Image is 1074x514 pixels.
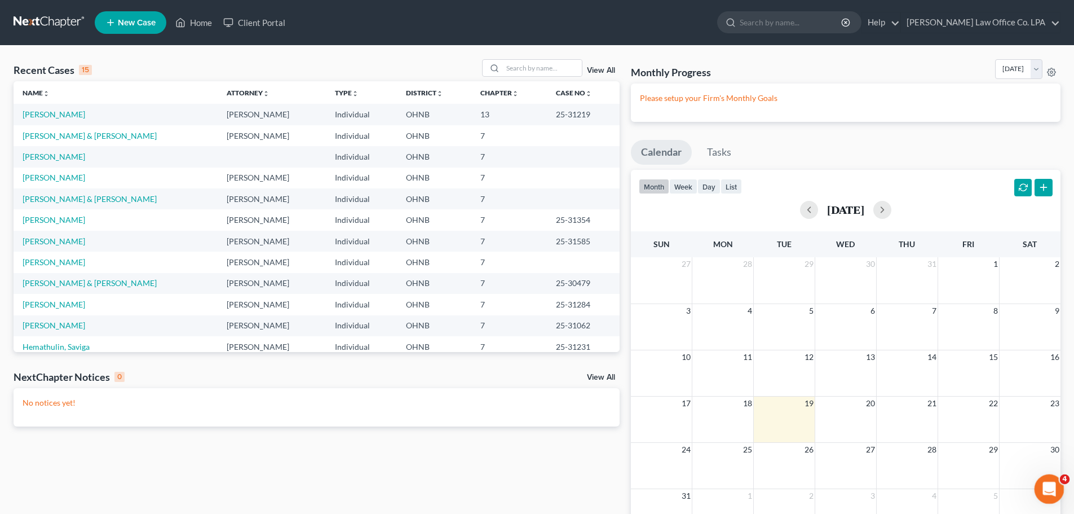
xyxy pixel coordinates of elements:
[352,90,359,97] i: unfold_more
[397,315,471,336] td: OHNB
[23,342,90,352] a: Hemathulin, Saviga
[397,252,471,273] td: OHNB
[218,336,326,357] td: [PERSON_NAME]
[680,257,692,271] span: 27
[218,188,326,209] td: [PERSON_NAME]
[746,304,753,318] span: 4
[218,294,326,315] td: [PERSON_NAME]
[836,239,855,249] span: Wed
[23,215,85,225] a: [PERSON_NAME]
[218,168,326,188] td: [PERSON_NAME]
[471,336,547,357] td: 7
[14,370,125,384] div: NextChapter Notices
[547,315,620,336] td: 25-31062
[335,89,359,97] a: Typeunfold_more
[227,89,269,97] a: Attorneyunfold_more
[218,125,326,146] td: [PERSON_NAME]
[862,12,900,33] a: Help
[742,443,753,456] span: 25
[326,146,397,167] td: Individual
[503,60,582,76] input: Search by name...
[23,109,85,119] a: [PERSON_NAME]
[397,188,471,209] td: OHNB
[547,273,620,294] td: 25-30479
[14,63,92,77] div: Recent Cases
[397,168,471,188] td: OHNB
[803,257,815,271] span: 29
[471,252,547,273] td: 7
[326,336,397,357] td: Individual
[988,350,999,364] span: 15
[803,443,815,456] span: 26
[23,173,85,182] a: [PERSON_NAME]
[777,239,792,249] span: Tue
[827,204,864,216] h2: [DATE]
[397,231,471,252] td: OHNB
[865,257,876,271] span: 30
[901,12,1060,33] a: [PERSON_NAME] Law Office Co. LPA
[23,152,85,161] a: [PERSON_NAME]
[436,90,443,97] i: unfold_more
[397,104,471,125] td: OHNB
[992,489,999,503] span: 5
[326,294,397,315] td: Individual
[865,397,876,410] span: 20
[585,90,592,97] i: unfold_more
[471,273,547,294] td: 7
[547,209,620,230] td: 25-31354
[547,231,620,252] td: 25-31585
[23,89,50,97] a: Nameunfold_more
[547,294,620,315] td: 25-31284
[547,336,620,357] td: 25-31231
[962,239,974,249] span: Fri
[218,209,326,230] td: [PERSON_NAME]
[865,443,876,456] span: 27
[640,93,1051,104] p: Please setup your Firm's Monthly Goals
[326,252,397,273] td: Individual
[471,231,547,252] td: 7
[680,397,692,410] span: 17
[631,65,711,79] h3: Monthly Progress
[326,104,397,125] td: Individual
[547,104,620,125] td: 25-31219
[23,397,611,408] p: No notices yet!
[326,125,397,146] td: Individual
[865,350,876,364] span: 13
[471,188,547,209] td: 7
[118,19,156,27] span: New Case
[808,489,815,503] span: 2
[680,489,692,503] span: 31
[803,350,815,364] span: 12
[680,350,692,364] span: 10
[23,278,157,288] a: [PERSON_NAME] & [PERSON_NAME]
[926,443,938,456] span: 28
[742,397,753,410] span: 18
[1049,443,1060,456] span: 30
[23,300,85,309] a: [PERSON_NAME]
[326,209,397,230] td: Individual
[114,372,125,382] div: 0
[992,304,999,318] span: 8
[1054,257,1060,271] span: 2
[713,239,733,249] span: Mon
[653,239,670,249] span: Sun
[397,146,471,167] td: OHNB
[406,89,443,97] a: Districtunfold_more
[397,273,471,294] td: OHNB
[326,315,397,336] td: Individual
[471,104,547,125] td: 13
[218,12,291,33] a: Client Portal
[685,304,692,318] span: 3
[1054,304,1060,318] span: 9
[512,90,519,97] i: unfold_more
[1023,239,1037,249] span: Sat
[926,397,938,410] span: 21
[639,179,669,194] button: month
[697,179,721,194] button: day
[218,273,326,294] td: [PERSON_NAME]
[397,125,471,146] td: OHNB
[326,168,397,188] td: Individual
[397,336,471,357] td: OHNB
[697,140,741,165] a: Tasks
[23,257,85,267] a: [PERSON_NAME]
